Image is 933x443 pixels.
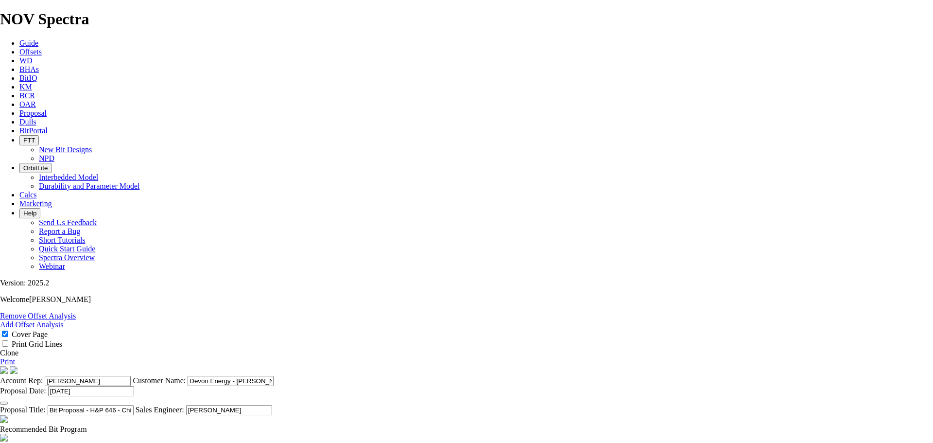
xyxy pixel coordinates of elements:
[19,74,37,82] a: BitIQ
[29,295,91,303] span: [PERSON_NAME]
[19,208,40,218] button: Help
[23,137,35,144] span: FTT
[39,253,95,262] a: Spectra Overview
[19,100,36,108] a: OAR
[39,154,54,162] a: NPD
[19,56,33,65] a: WD
[39,245,95,253] a: Quick Start Guide
[12,330,48,338] label: Cover Page
[19,191,37,199] a: Calcs
[133,376,186,385] label: Customer Name:
[19,83,32,91] a: KM
[39,227,80,235] a: Report a Bug
[12,340,62,348] label: Print Grid Lines
[19,126,48,135] a: BitPortal
[10,366,17,374] img: cover-graphic.e5199e77.png
[39,236,86,244] a: Short Tutorials
[39,262,65,270] a: Webinar
[19,163,52,173] button: OrbitLite
[19,91,35,100] a: BCR
[136,406,184,414] label: Sales Engineer:
[19,39,38,47] a: Guide
[19,48,42,56] a: Offsets
[19,109,47,117] a: Proposal
[39,182,140,190] a: Durability and Parameter Model
[19,65,39,73] a: BHAs
[23,164,48,172] span: OrbitLite
[23,210,36,217] span: Help
[39,173,98,181] a: Interbedded Model
[19,199,52,208] a: Marketing
[39,145,92,154] a: New Bit Designs
[19,118,36,126] a: Dulls
[39,218,97,227] a: Send Us Feedback
[19,135,39,145] button: FTT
